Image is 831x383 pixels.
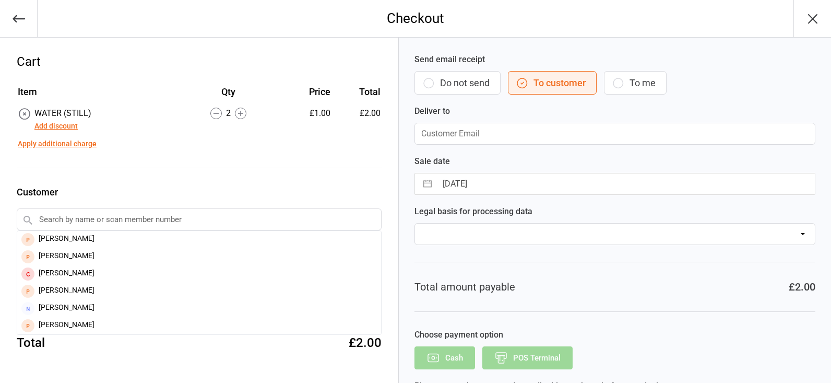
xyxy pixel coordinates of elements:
[17,231,381,248] div: [PERSON_NAME]
[280,85,330,99] div: Price
[34,121,78,132] button: Add discount
[508,71,597,95] button: To customer
[414,123,815,145] input: Customer Email
[414,329,815,341] label: Choose payment option
[414,155,815,168] label: Sale date
[178,107,279,120] div: 2
[18,85,177,106] th: Item
[34,108,91,118] span: WATER (STILL)
[414,105,815,118] label: Deliver to
[18,138,97,149] button: Apply additional charge
[17,52,382,71] div: Cart
[789,279,815,295] div: £2.00
[17,333,45,352] div: Total
[17,248,381,265] div: [PERSON_NAME]
[17,265,381,283] div: [PERSON_NAME]
[414,53,815,66] label: Send email receipt
[604,71,667,95] button: To me
[280,107,330,120] div: £1.00
[17,317,381,334] div: [PERSON_NAME]
[178,85,279,106] th: Qty
[414,71,501,95] button: Do not send
[335,85,381,106] th: Total
[349,333,382,352] div: £2.00
[17,300,381,317] div: [PERSON_NAME]
[414,279,515,295] div: Total amount payable
[17,185,382,199] label: Customer
[17,208,382,230] input: Search by name or scan member number
[414,205,815,218] label: Legal basis for processing data
[17,283,381,300] div: [PERSON_NAME]
[335,107,381,132] td: £2.00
